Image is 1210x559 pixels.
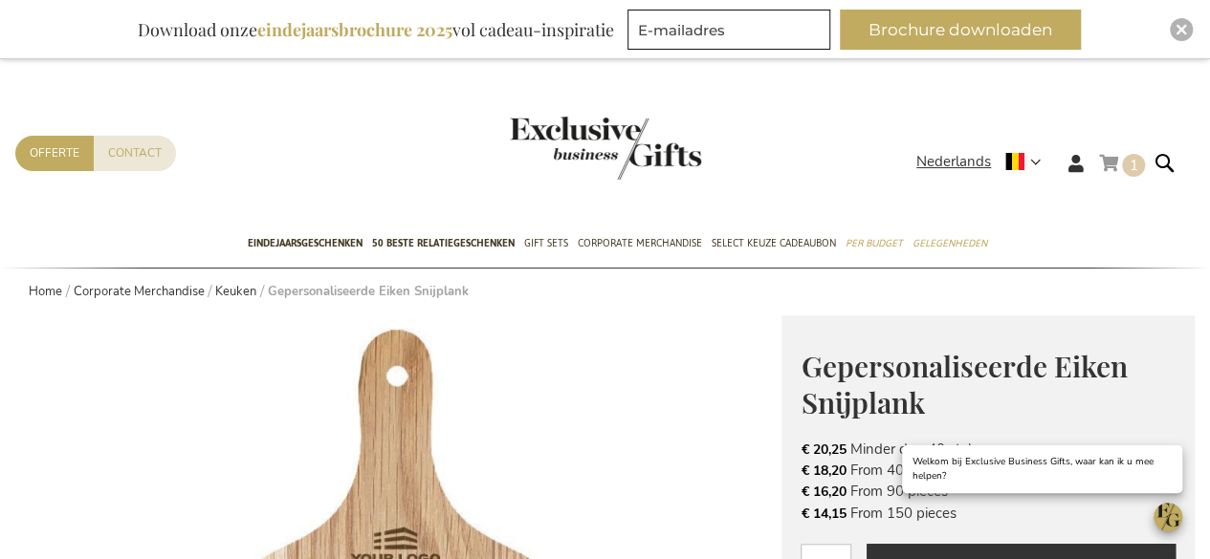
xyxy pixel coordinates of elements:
span: € 18,20 [801,462,846,480]
form: marketing offers and promotions [627,10,836,55]
span: 50 beste relatiegeschenken [372,233,515,253]
li: From 40 pieces [801,460,1176,481]
span: Select Keuze Cadeaubon [712,233,836,253]
span: Gift Sets [524,233,568,253]
b: eindejaarsbrochure 2025 [257,18,452,41]
div: Download onze vol cadeau-inspiratie [129,10,623,50]
span: 1 [1130,156,1138,175]
span: Corporate Merchandise [578,233,702,253]
img: Close [1176,24,1187,35]
li: From 90 pieces [801,481,1176,502]
span: Eindejaarsgeschenken [248,233,363,253]
a: Home [29,283,62,300]
div: Close [1170,18,1193,41]
span: Per Budget [846,233,903,253]
li: From 150 pieces [801,503,1176,524]
span: Nederlands [916,151,991,173]
a: Keuken [215,283,256,300]
button: Brochure downloaden [840,10,1081,50]
img: Exclusive Business gifts logo [510,117,701,180]
a: Corporate Merchandise [74,283,205,300]
input: E-mailadres [627,10,830,50]
span: € 14,15 [801,505,846,523]
span: Gepersonaliseerde Eiken Snijplank [801,347,1127,422]
span: € 20,25 [801,441,846,459]
a: 1 [1099,151,1145,183]
a: store logo [510,117,605,180]
strong: Gepersonaliseerde Eiken Snijplank [268,283,469,300]
div: Nederlands [916,151,1053,173]
li: Minder dan 40 stuks [801,439,1176,460]
span: Gelegenheden [913,233,987,253]
a: Contact [94,136,176,171]
a: Offerte [15,136,94,171]
span: € 16,20 [801,483,846,501]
